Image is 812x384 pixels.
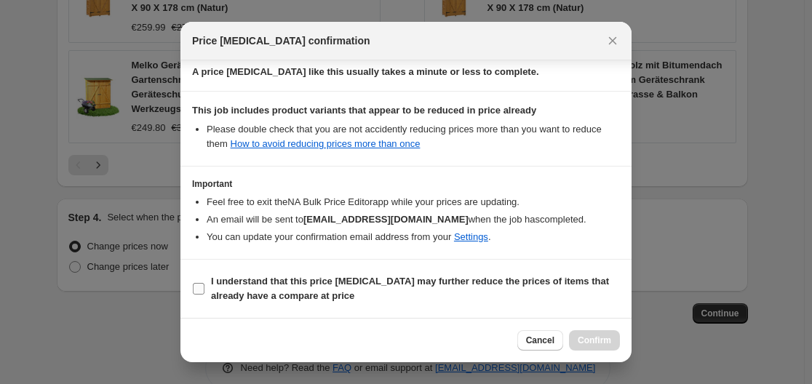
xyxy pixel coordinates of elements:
b: [EMAIL_ADDRESS][DOMAIN_NAME] [303,214,469,225]
li: An email will be sent to when the job has completed . [207,212,620,227]
b: This job includes product variants that appear to be reduced in price already [192,105,536,116]
li: Please double check that you are not accidently reducing prices more than you want to reduce them [207,122,620,151]
span: Cancel [526,335,554,346]
span: Price [MEDICAL_DATA] confirmation [192,33,370,48]
li: Feel free to exit the NA Bulk Price Editor app while your prices are updating. [207,195,620,209]
b: A price [MEDICAL_DATA] like this usually takes a minute or less to complete. [192,66,539,77]
b: I understand that this price [MEDICAL_DATA] may further reduce the prices of items that already h... [211,276,609,301]
button: Cancel [517,330,563,351]
button: Close [602,31,623,51]
a: How to avoid reducing prices more than once [231,138,421,149]
a: Settings [454,231,488,242]
li: You can update your confirmation email address from your . [207,230,620,244]
h3: Important [192,178,620,190]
